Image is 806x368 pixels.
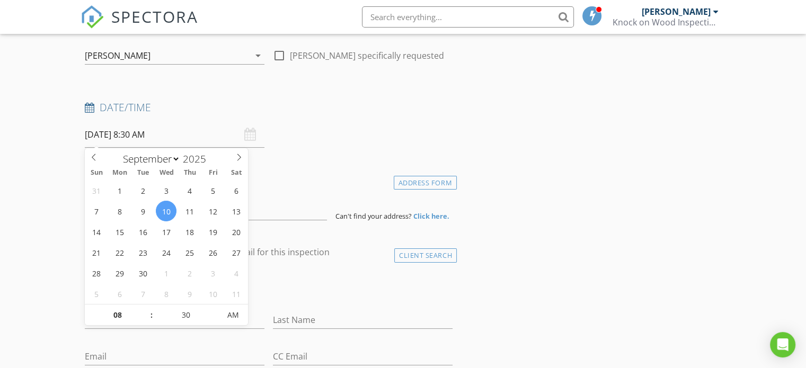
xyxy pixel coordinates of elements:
span: Thu [178,169,201,176]
span: Fri [201,169,225,176]
span: September 25, 2025 [179,242,200,263]
span: September 28, 2025 [86,263,107,283]
span: October 7, 2025 [132,283,153,304]
span: Click to toggle [219,304,248,326]
span: Sun [85,169,108,176]
div: Client Search [394,248,457,263]
span: October 2, 2025 [179,263,200,283]
span: September 12, 2025 [202,201,223,221]
span: October 10, 2025 [202,283,223,304]
span: September 8, 2025 [110,201,130,221]
span: Wed [155,169,178,176]
div: [PERSON_NAME] [642,6,711,17]
h4: Location [85,173,453,187]
span: September 11, 2025 [179,201,200,221]
span: September 17, 2025 [156,221,176,242]
span: October 1, 2025 [156,263,176,283]
span: October 9, 2025 [179,283,200,304]
i: arrow_drop_down [252,49,264,62]
span: September 18, 2025 [179,221,200,242]
span: Can't find your address? [335,211,412,221]
span: August 31, 2025 [86,180,107,201]
span: September 20, 2025 [226,221,246,242]
span: October 6, 2025 [110,283,130,304]
span: September 9, 2025 [132,201,153,221]
span: Mon [108,169,131,176]
span: September 15, 2025 [110,221,130,242]
span: Tue [131,169,155,176]
span: September 5, 2025 [202,180,223,201]
span: September 3, 2025 [156,180,176,201]
span: October 4, 2025 [226,263,246,283]
input: Search everything... [362,6,574,28]
span: September 19, 2025 [202,221,223,242]
span: September 7, 2025 [86,201,107,221]
label: Enable Client CC email for this inspection [166,247,330,257]
div: Address Form [394,176,457,190]
span: September 10, 2025 [156,201,176,221]
span: September 6, 2025 [226,180,246,201]
div: [PERSON_NAME] [85,51,150,60]
span: September 14, 2025 [86,221,107,242]
span: September 22, 2025 [110,242,130,263]
span: October 8, 2025 [156,283,176,304]
h4: Date/Time [85,101,453,114]
span: October 5, 2025 [86,283,107,304]
span: October 11, 2025 [226,283,246,304]
input: Select date [85,122,264,148]
span: September 16, 2025 [132,221,153,242]
span: September 21, 2025 [86,242,107,263]
div: Knock on Wood Inspections [613,17,719,28]
span: September 23, 2025 [132,242,153,263]
span: October 3, 2025 [202,263,223,283]
input: Year [180,152,215,166]
span: Sat [225,169,248,176]
span: September 24, 2025 [156,242,176,263]
a: SPECTORA [81,14,198,37]
span: : [150,304,153,326]
span: September 1, 2025 [110,180,130,201]
span: September 2, 2025 [132,180,153,201]
span: September 13, 2025 [226,201,246,221]
span: September 27, 2025 [226,242,246,263]
strong: Click here. [413,211,449,221]
label: [PERSON_NAME] specifically requested [290,50,444,61]
div: Open Intercom Messenger [770,332,795,357]
span: September 29, 2025 [110,263,130,283]
span: September 26, 2025 [202,242,223,263]
span: September 4, 2025 [179,180,200,201]
span: SPECTORA [111,5,198,28]
span: September 30, 2025 [132,263,153,283]
img: The Best Home Inspection Software - Spectora [81,5,104,29]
